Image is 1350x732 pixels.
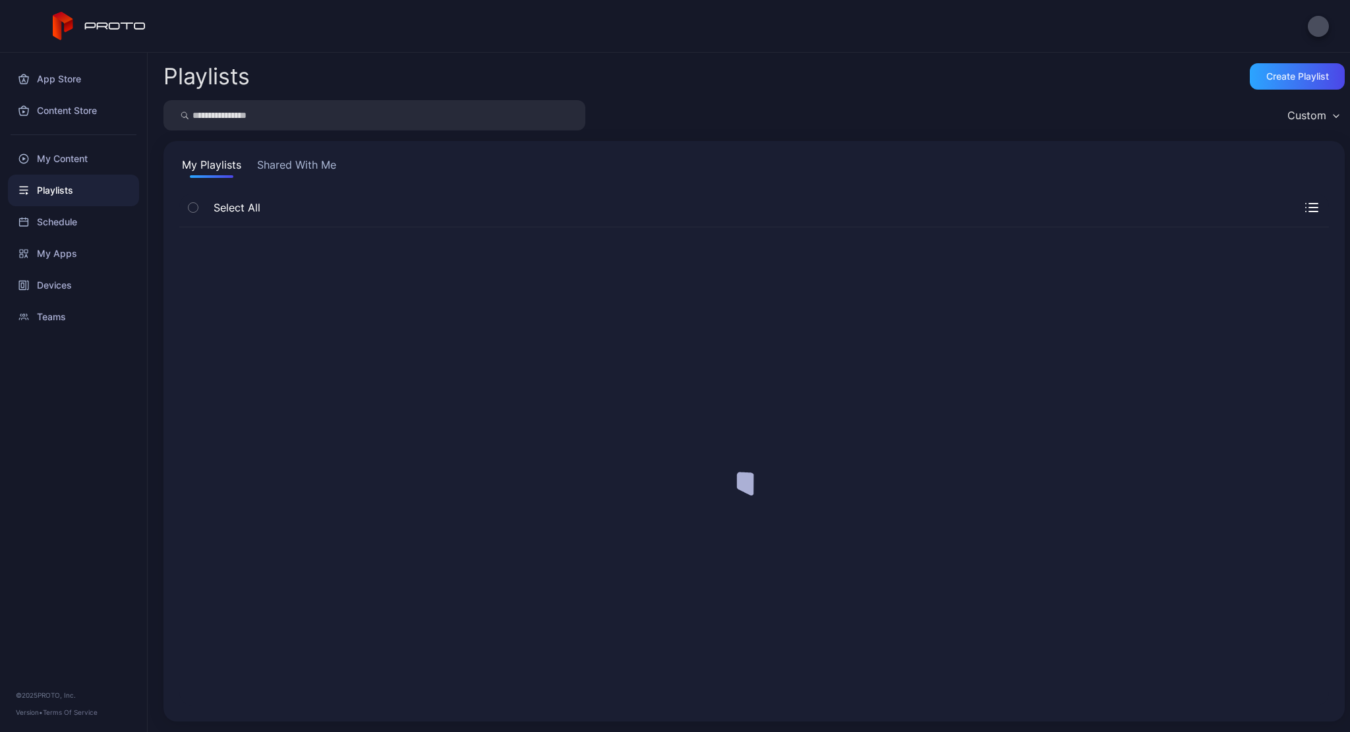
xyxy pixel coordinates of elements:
[1281,100,1345,130] button: Custom
[8,175,139,206] a: Playlists
[8,143,139,175] a: My Content
[8,63,139,95] a: App Store
[1250,63,1345,90] button: Create Playlist
[16,690,131,700] div: © 2025 PROTO, Inc.
[43,708,98,716] a: Terms Of Service
[16,708,43,716] span: Version •
[8,269,139,301] a: Devices
[8,95,139,127] a: Content Store
[163,65,250,88] h2: Playlists
[179,157,244,178] button: My Playlists
[1287,109,1326,122] div: Custom
[1266,71,1329,82] div: Create Playlist
[254,157,339,178] button: Shared With Me
[8,206,139,238] a: Schedule
[8,301,139,333] a: Teams
[207,200,260,215] span: Select All
[8,238,139,269] a: My Apps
